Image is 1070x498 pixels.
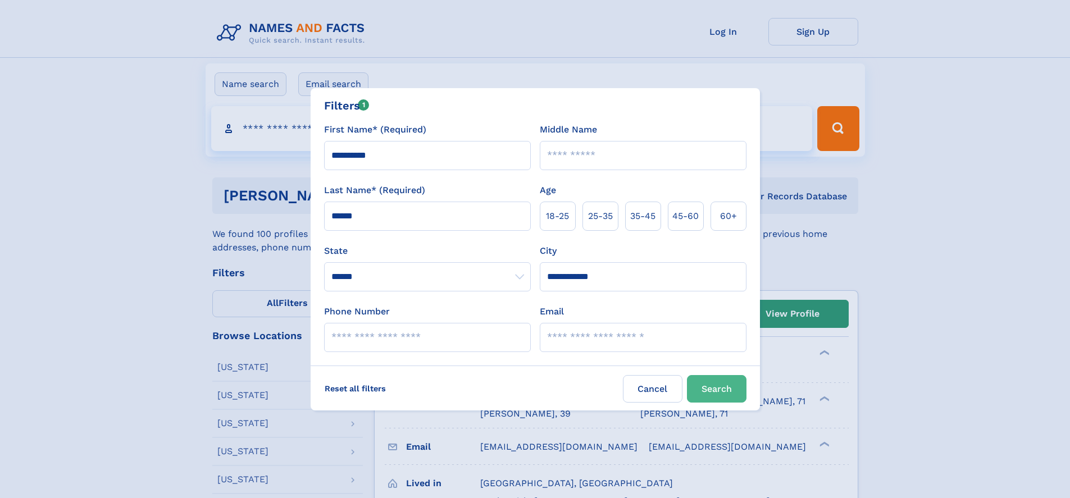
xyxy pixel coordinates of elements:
[540,305,564,318] label: Email
[324,244,531,258] label: State
[623,375,682,403] label: Cancel
[317,375,393,402] label: Reset all filters
[540,244,557,258] label: City
[324,184,425,197] label: Last Name* (Required)
[630,209,655,223] span: 35‑45
[540,184,556,197] label: Age
[324,305,390,318] label: Phone Number
[324,97,370,114] div: Filters
[540,123,597,136] label: Middle Name
[720,209,737,223] span: 60+
[546,209,569,223] span: 18‑25
[687,375,746,403] button: Search
[672,209,699,223] span: 45‑60
[588,209,613,223] span: 25‑35
[324,123,426,136] label: First Name* (Required)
